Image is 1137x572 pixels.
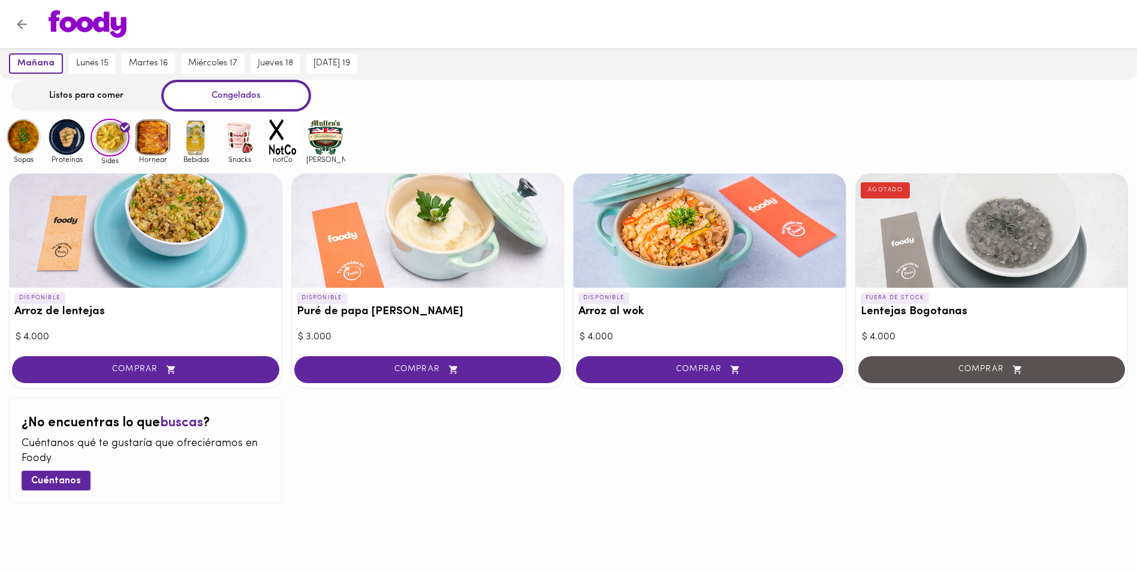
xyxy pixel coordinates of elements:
[134,118,173,156] img: Hornear
[188,58,237,69] span: miércoles 17
[47,155,86,163] span: Proteinas
[220,118,259,156] img: Snacks
[574,174,846,288] div: Arroz al wok
[160,416,203,430] span: buscas
[9,53,63,74] button: mañana
[298,330,558,344] div: $ 3.000
[49,10,126,38] img: logo.png
[31,475,81,487] span: Cuéntanos
[862,330,1122,344] div: $ 4.000
[134,155,173,163] span: Hornear
[91,119,129,157] img: Sides
[263,118,302,156] img: notCo
[27,365,264,375] span: COMPRAR
[177,118,216,156] img: Bebidas
[251,53,300,74] button: jueves 18
[22,471,91,490] button: Cuéntanos
[22,416,270,430] h2: ¿No encuentras lo que ?
[263,155,302,163] span: notCo
[306,118,345,156] img: mullens
[578,293,629,303] p: DISPONIBLE
[17,58,55,69] span: mañana
[576,356,843,383] button: COMPRAR
[14,293,65,303] p: DISPONIBLE
[306,155,345,163] span: [PERSON_NAME]
[861,306,1123,318] h3: Lentejas Bogotanas
[10,174,282,288] div: Arroz de lentejas
[861,182,910,198] div: AGOTADO
[12,356,279,383] button: COMPRAR
[292,174,564,288] div: Puré de papa blanca
[313,58,350,69] span: [DATE] 19
[580,330,840,344] div: $ 4.000
[7,10,37,39] button: Volver
[294,356,562,383] button: COMPRAR
[47,118,86,156] img: Proteinas
[181,53,245,74] button: miércoles 17
[161,80,311,112] div: Congelados
[258,58,293,69] span: jueves 18
[220,155,259,163] span: Snacks
[856,174,1128,288] div: Lentejas Bogotanas
[4,155,43,163] span: Sopas
[861,293,930,303] p: FUERA DE STOCK
[297,293,348,303] p: DISPONIBLE
[11,80,161,112] div: Listos para comer
[129,58,168,69] span: martes 16
[578,306,841,318] h3: Arroz al wok
[4,118,43,156] img: Sopas
[591,365,828,375] span: COMPRAR
[69,53,116,74] button: lunes 15
[122,53,175,74] button: martes 16
[177,155,216,163] span: Bebidas
[1067,502,1125,560] iframe: Messagebird Livechat Widget
[297,306,559,318] h3: Puré de papa [PERSON_NAME]
[14,306,277,318] h3: Arroz de lentejas
[91,156,129,164] span: Sides
[16,330,276,344] div: $ 4.000
[76,58,108,69] span: lunes 15
[306,53,357,74] button: [DATE] 19
[309,365,547,375] span: COMPRAR
[22,436,270,467] p: Cuéntanos qué te gustaría que ofreciéramos en Foody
